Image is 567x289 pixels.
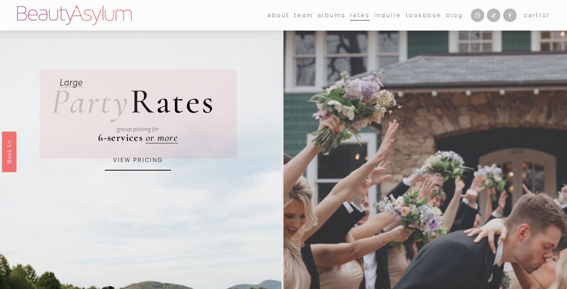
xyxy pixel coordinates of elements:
[503,9,517,22] a: Facebook
[471,9,484,22] a: Instagram
[487,9,500,22] a: TikTok
[446,10,463,21] a: Blog
[60,77,82,88] em: Large
[539,12,550,19] span: ( )
[294,10,313,20] span: team
[268,10,290,21] a: folder dropdown
[2,131,16,172] a: Book Us
[350,10,370,21] a: Rates
[268,10,290,20] span: about
[542,12,547,19] span: 0
[117,126,159,133] em: group pricing for
[374,10,402,21] a: Inquire
[524,10,550,20] a: 0 items in cart
[51,84,215,119] h2: ates
[17,6,132,25] img: Beauty Asylum | Bridal Hair &amp; Makeup Charlotte &amp; Atlanta
[130,80,156,123] span: R
[105,150,171,171] a: VIEW PRICING
[318,10,346,21] a: albums
[51,80,130,123] em: Party
[406,10,441,21] a: Lookbook
[294,10,313,21] a: folder dropdown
